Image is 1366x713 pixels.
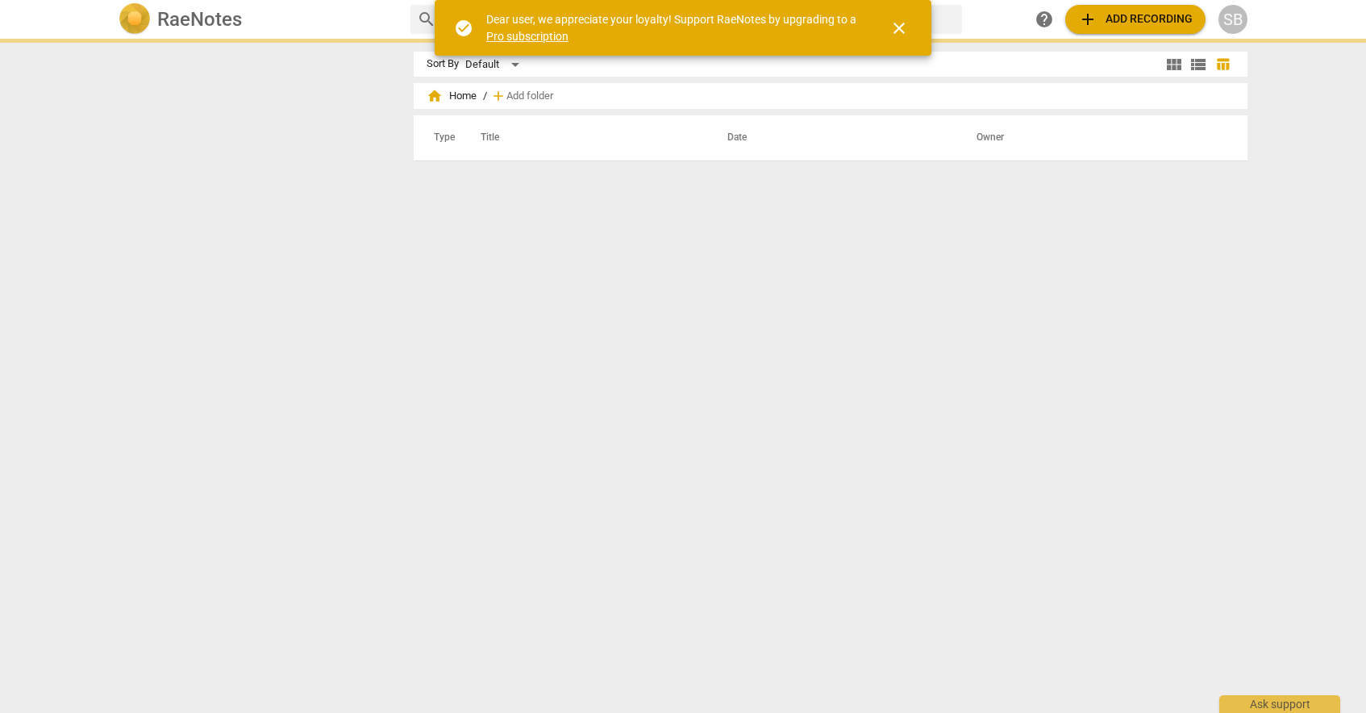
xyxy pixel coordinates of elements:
[708,115,957,161] th: Date
[1164,55,1184,74] span: view_module
[957,115,1231,161] th: Owner
[1065,5,1206,34] button: Upload
[1218,5,1247,34] button: SB
[1215,56,1231,72] span: table_chart
[157,8,242,31] h2: RaeNotes
[421,115,461,161] th: Type
[486,30,568,43] a: Pro subscription
[1210,52,1235,77] button: Table view
[1219,695,1340,713] div: Ask support
[1035,10,1054,29] span: help
[1186,52,1210,77] button: List view
[427,58,459,70] div: Sort By
[1162,52,1186,77] button: Tile view
[889,19,909,38] span: close
[427,88,477,104] span: Home
[454,19,473,38] span: check_circle
[1078,10,1097,29] span: add
[490,88,506,104] span: add
[465,52,525,77] div: Default
[880,9,918,48] button: Close
[506,90,553,102] span: Add folder
[461,115,708,161] th: Title
[1189,55,1208,74] span: view_list
[1078,10,1193,29] span: Add recording
[1030,5,1059,34] a: Help
[427,88,443,104] span: home
[119,3,398,35] a: LogoRaeNotes
[417,10,436,29] span: search
[483,90,487,102] span: /
[486,11,860,44] div: Dear user, we appreciate your loyalty! Support RaeNotes by upgrading to a
[119,3,151,35] img: Logo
